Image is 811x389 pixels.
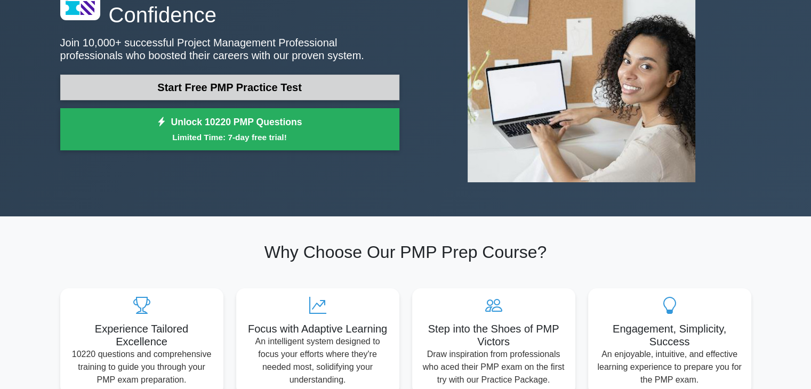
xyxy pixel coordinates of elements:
a: Unlock 10220 PMP QuestionsLimited Time: 7-day free trial! [60,108,399,151]
small: Limited Time: 7-day free trial! [74,131,386,143]
h2: Why Choose Our PMP Prep Course? [60,242,751,262]
p: An enjoyable, intuitive, and effective learning experience to prepare you for the PMP exam. [597,348,743,386]
p: Draw inspiration from professionals who aced their PMP exam on the first try with our Practice Pa... [421,348,567,386]
h5: Experience Tailored Excellence [69,322,215,348]
h5: Step into the Shoes of PMP Victors [421,322,567,348]
a: Start Free PMP Practice Test [60,75,399,100]
h5: Engagement, Simplicity, Success [597,322,743,348]
p: 10220 questions and comprehensive training to guide you through your PMP exam preparation. [69,348,215,386]
p: Join 10,000+ successful Project Management Professional professionals who boosted their careers w... [60,36,399,62]
h5: Focus with Adaptive Learning [245,322,391,335]
p: An intelligent system designed to focus your efforts where they're needed most, solidifying your ... [245,335,391,386]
